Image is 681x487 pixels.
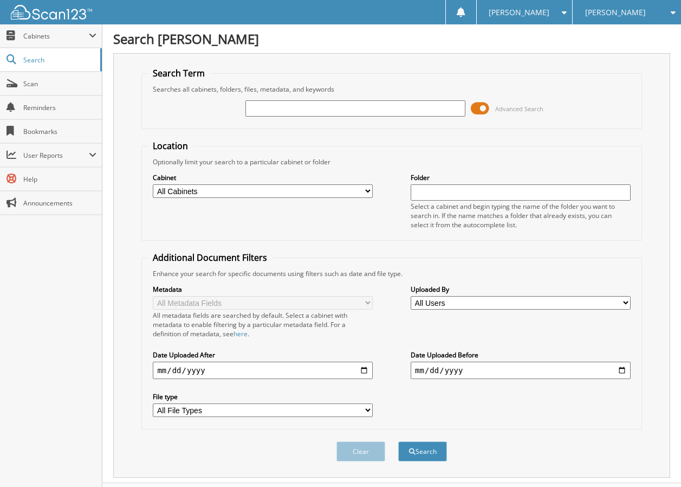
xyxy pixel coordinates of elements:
[23,198,96,208] span: Announcements
[153,350,373,360] label: Date Uploaded After
[147,85,635,94] div: Searches all cabinets, folders, files, metadata, and keywords
[23,79,96,88] span: Scan
[627,435,681,487] iframe: Chat Widget
[489,9,549,16] span: [PERSON_NAME]
[495,105,543,113] span: Advanced Search
[234,329,248,338] a: here
[153,285,373,294] label: Metadata
[411,350,631,360] label: Date Uploaded Before
[23,151,89,160] span: User Reports
[147,67,210,79] legend: Search Term
[23,55,95,65] span: Search
[411,202,631,229] div: Select a cabinet and begin typing the name of the folder you want to search in. If the name match...
[411,285,631,294] label: Uploaded By
[23,127,96,136] span: Bookmarks
[23,175,96,184] span: Help
[411,173,631,182] label: Folder
[398,441,447,462] button: Search
[147,140,193,152] legend: Location
[153,311,373,338] div: All metadata fields are searched by default. Select a cabinet with metadata to enable filtering b...
[411,362,631,379] input: end
[147,252,273,264] legend: Additional Document Filters
[23,103,96,112] span: Reminders
[147,157,635,166] div: Optionally limit your search to a particular cabinet or folder
[585,9,646,16] span: [PERSON_NAME]
[147,269,635,278] div: Enhance your search for specific documents using filters such as date and file type.
[113,30,670,48] h1: Search [PERSON_NAME]
[153,173,373,182] label: Cabinet
[336,441,385,462] button: Clear
[153,392,373,401] label: File type
[23,31,89,41] span: Cabinets
[153,362,373,379] input: start
[11,5,92,20] img: scan123-logo-white.svg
